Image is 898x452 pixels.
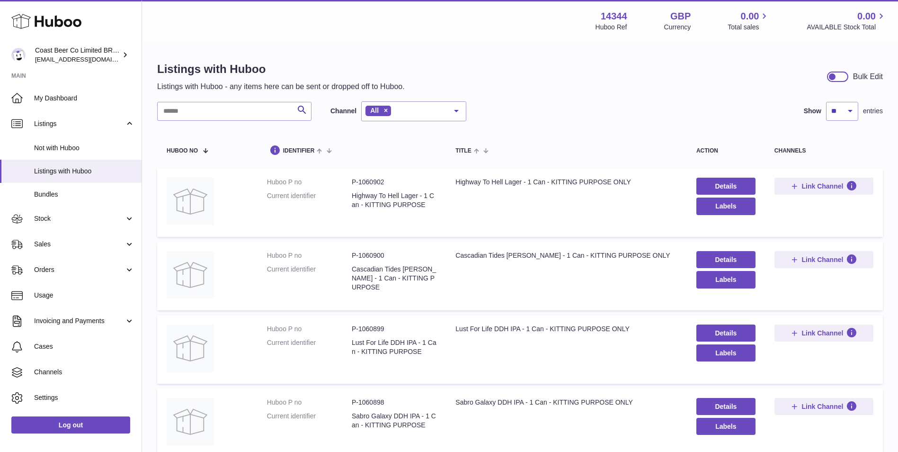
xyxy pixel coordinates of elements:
[774,251,873,268] button: Link Channel
[157,81,405,92] p: Listings with Huboo - any items here can be sent or dropped off to Huboo.
[804,107,821,116] label: Show
[167,325,214,372] img: Lust For Life DDH IPA - 1 Can - KITTING PURPOSE ONLY
[167,251,214,298] img: Cascadian Tides Stout - 1 Can - KITTING PURPOSE ONLY
[801,255,843,264] span: Link Channel
[267,325,352,334] dt: Huboo P no
[167,178,214,225] img: Highway To Hell Lager - 1 Can - KITTING PURPOSE ONLY
[330,107,356,116] label: Channel
[11,416,130,434] a: Log out
[774,148,873,154] div: channels
[696,198,756,215] button: Labels
[696,325,756,342] a: Details
[167,148,198,154] span: Huboo no
[267,338,352,356] dt: Current identifier
[352,338,436,356] dd: Lust For Life DDH IPA - 1 Can - KITTING PURPOSE
[352,251,436,260] dd: P-1060900
[11,48,26,62] img: internalAdmin-14344@internal.huboo.com
[696,344,756,362] button: Labels
[267,398,352,407] dt: Huboo P no
[696,271,756,288] button: Labels
[696,398,756,415] a: Details
[696,418,756,435] button: Labels
[670,10,691,23] strong: GBP
[370,107,379,114] span: All
[34,167,134,176] span: Listings with Huboo
[696,251,756,268] a: Details
[267,251,352,260] dt: Huboo P no
[774,398,873,415] button: Link Channel
[34,368,134,377] span: Channels
[696,178,756,195] a: Details
[267,412,352,430] dt: Current identifier
[728,10,770,32] a: 0.00 Total sales
[34,393,134,402] span: Settings
[34,190,134,199] span: Bundles
[34,291,134,300] span: Usage
[35,46,120,64] div: Coast Beer Co Limited BRULO
[157,62,405,77] h1: Listings with Huboo
[455,398,677,407] div: Sabro Galaxy DDH IPA - 1 Can - KITTING PURPOSE ONLY
[774,325,873,342] button: Link Channel
[728,23,770,32] span: Total sales
[801,329,843,337] span: Link Channel
[352,191,436,209] dd: Highway To Hell Lager - 1 Can - KITTING PURPOSE
[267,265,352,292] dt: Current identifier
[455,148,471,154] span: title
[267,178,352,187] dt: Huboo P no
[601,10,627,23] strong: 14344
[352,412,436,430] dd: Sabro Galaxy DDH IPA - 1 Can - KITTING PURPOSE
[34,214,124,223] span: Stock
[34,240,124,249] span: Sales
[741,10,759,23] span: 0.00
[455,325,677,334] div: Lust For Life DDH IPA - 1 Can - KITTING PURPOSE ONLY
[807,10,887,32] a: 0.00 AVAILABLE Stock Total
[863,107,883,116] span: entries
[664,23,691,32] div: Currency
[696,148,756,154] div: action
[352,265,436,292] dd: Cascadian Tides [PERSON_NAME] - 1 Can - KITTING PURPOSE
[352,325,436,334] dd: P-1060899
[267,191,352,209] dt: Current identifier
[34,144,134,153] span: Not with Huboo
[352,398,436,407] dd: P-1060898
[34,342,134,351] span: Cases
[34,119,124,128] span: Listings
[34,94,134,103] span: My Dashboard
[807,23,887,32] span: AVAILABLE Stock Total
[352,178,436,187] dd: P-1060902
[35,55,139,63] span: [EMAIL_ADDRESS][DOMAIN_NAME]
[857,10,876,23] span: 0.00
[853,72,883,82] div: Bulk Edit
[801,402,843,411] span: Link Channel
[774,178,873,195] button: Link Channel
[34,316,124,325] span: Invoicing and Payments
[283,148,315,154] span: identifier
[455,251,677,260] div: Cascadian Tides [PERSON_NAME] - 1 Can - KITTING PURPOSE ONLY
[34,265,124,274] span: Orders
[596,23,627,32] div: Huboo Ref
[455,178,677,187] div: Highway To Hell Lager - 1 Can - KITTING PURPOSE ONLY
[801,182,843,190] span: Link Channel
[167,398,214,445] img: Sabro Galaxy DDH IPA - 1 Can - KITTING PURPOSE ONLY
